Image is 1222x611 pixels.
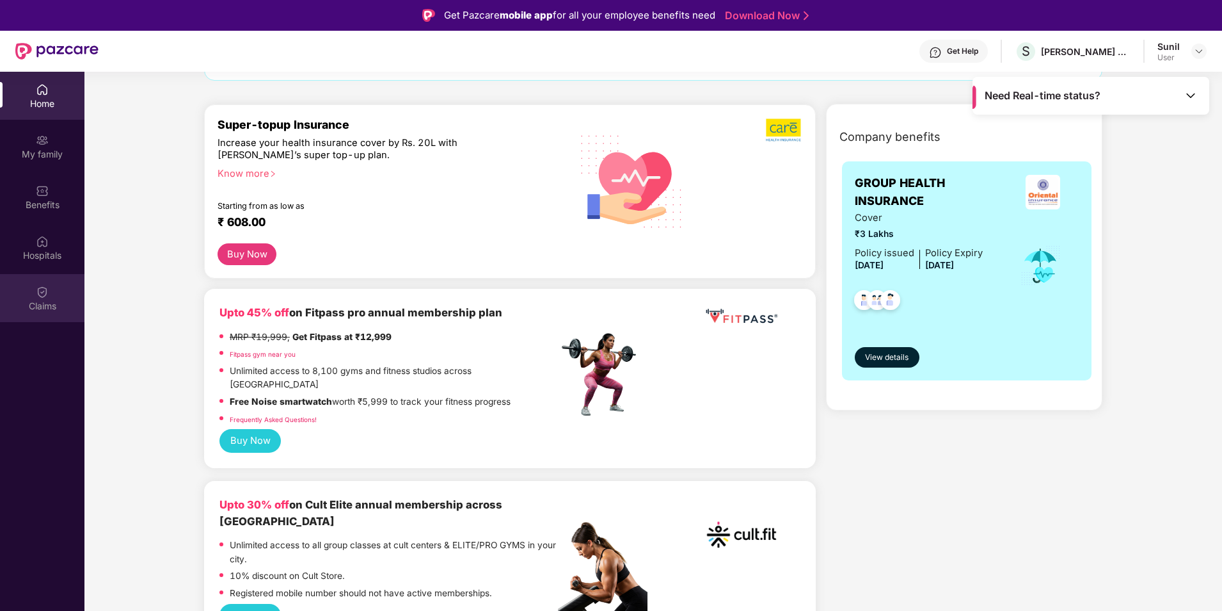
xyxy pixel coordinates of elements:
[269,170,276,177] span: right
[500,9,553,21] strong: mobile app
[218,215,546,231] div: ₹ 608.00
[862,286,893,318] img: svg+xml;base64,PHN2ZyB4bWxucz0iaHR0cDovL3d3dy53My5vcmcvMjAwMC9zdmciIHdpZHRoPSI0OC45MTUiIGhlaWdodD...
[1184,89,1197,102] img: Toggle Icon
[218,137,504,162] div: Increase your health insurance cover by Rs. 20L with [PERSON_NAME]’s super top-up plan.
[218,201,504,210] div: Starting from as low as
[1022,44,1030,59] span: S
[36,235,49,248] img: svg+xml;base64,PHN2ZyBpZD0iSG9zcGl0YWxzIiB4bWxucz0iaHR0cDovL3d3dy53My5vcmcvMjAwMC9zdmciIHdpZHRoPS...
[703,496,780,573] img: cult.png
[230,396,332,407] strong: Free Noise smartwatch
[848,286,880,318] img: svg+xml;base64,PHN2ZyB4bWxucz0iaHR0cDovL3d3dy53My5vcmcvMjAwMC9zdmciIHdpZHRoPSI0OC45NDMiIGhlaWdodD...
[925,246,983,261] div: Policy Expiry
[422,9,435,22] img: Logo
[875,286,906,318] img: svg+xml;base64,PHN2ZyB4bWxucz0iaHR0cDovL3d3dy53My5vcmcvMjAwMC9zdmciIHdpZHRoPSI0OC45NDMiIGhlaWdodD...
[230,569,345,583] p: 10% discount on Cult Store.
[855,227,983,241] span: ₹3 Lakhs
[558,330,647,420] img: fpp.png
[1026,175,1060,209] img: insurerLogo
[292,332,392,342] strong: Get Fitpass at ₹12,999
[725,9,805,22] a: Download Now
[219,498,289,511] b: Upto 30% off
[571,118,693,243] img: svg+xml;base64,PHN2ZyB4bWxucz0iaHR0cDovL3d3dy53My5vcmcvMjAwMC9zdmciIHhtbG5zOnhsaW5rPSJodHRwOi8vd3...
[865,352,909,364] span: View details
[230,539,559,566] p: Unlimited access to all group classes at cult centers & ELITE/PRO GYMS in your city.
[218,168,551,177] div: Know more
[947,46,978,56] div: Get Help
[219,498,502,528] b: on Cult Elite annual membership across [GEOGRAPHIC_DATA]
[1157,53,1180,63] div: User
[929,46,942,59] img: svg+xml;base64,PHN2ZyBpZD0iSGVscC0zMngzMiIgeG1sbnM9Imh0dHA6Ly93d3cudzMub3JnLzIwMDAvc3ZnIiB3aWR0aD...
[230,332,290,342] del: MRP ₹19,999,
[36,184,49,197] img: svg+xml;base64,PHN2ZyBpZD0iQmVuZWZpdHMiIHhtbG5zPSJodHRwOi8vd3d3LnczLm9yZy8yMDAwL3N2ZyIgd2lkdGg9Ij...
[1194,46,1204,56] img: svg+xml;base64,PHN2ZyBpZD0iRHJvcGRvd24tMzJ4MzIiIHhtbG5zPSJodHRwOi8vd3d3LnczLm9yZy8yMDAwL3N2ZyIgd2...
[36,286,49,298] img: svg+xml;base64,PHN2ZyBpZD0iQ2xhaW0iIHhtbG5zPSJodHRwOi8vd3d3LnczLm9yZy8yMDAwL3N2ZyIgd2lkdGg9IjIwIi...
[219,306,289,319] b: Upto 45% off
[1041,45,1131,58] div: [PERSON_NAME] CONSULTANTS P LTD
[218,118,559,131] div: Super-topup Insurance
[925,260,954,270] span: [DATE]
[218,243,276,266] button: Buy Now
[703,304,780,328] img: fppp.png
[36,83,49,96] img: svg+xml;base64,PHN2ZyBpZD0iSG9tZSIgeG1sbnM9Imh0dHA6Ly93d3cudzMub3JnLzIwMDAvc3ZnIiB3aWR0aD0iMjAiIG...
[230,416,317,423] a: Frequently Asked Questions!
[855,211,983,225] span: Cover
[230,350,296,358] a: Fitpass gym near you
[230,587,492,601] p: Registered mobile number should not have active memberships.
[855,260,884,270] span: [DATE]
[230,364,559,392] p: Unlimited access to 8,100 gyms and fitness studios across [GEOGRAPHIC_DATA]
[855,246,914,261] div: Policy issued
[219,306,502,319] b: on Fitpass pro annual membership plan
[804,9,809,22] img: Stroke
[985,89,1100,102] span: Need Real-time status?
[230,395,511,409] p: worth ₹5,999 to track your fitness progress
[1020,245,1061,287] img: icon
[219,429,281,453] button: Buy Now
[839,128,940,146] span: Company benefits
[15,43,99,60] img: New Pazcare Logo
[444,8,715,23] div: Get Pazcare for all your employee benefits need
[36,134,49,147] img: svg+xml;base64,PHN2ZyB3aWR0aD0iMjAiIGhlaWdodD0iMjAiIHZpZXdCb3g9IjAgMCAyMCAyMCIgZmlsbD0ibm9uZSIgeG...
[855,347,919,368] button: View details
[1157,40,1180,53] div: Sunil
[766,118,802,142] img: b5dec4f62d2307b9de63beb79f102df3.png
[855,174,1007,211] span: GROUP HEALTH INSURANCE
